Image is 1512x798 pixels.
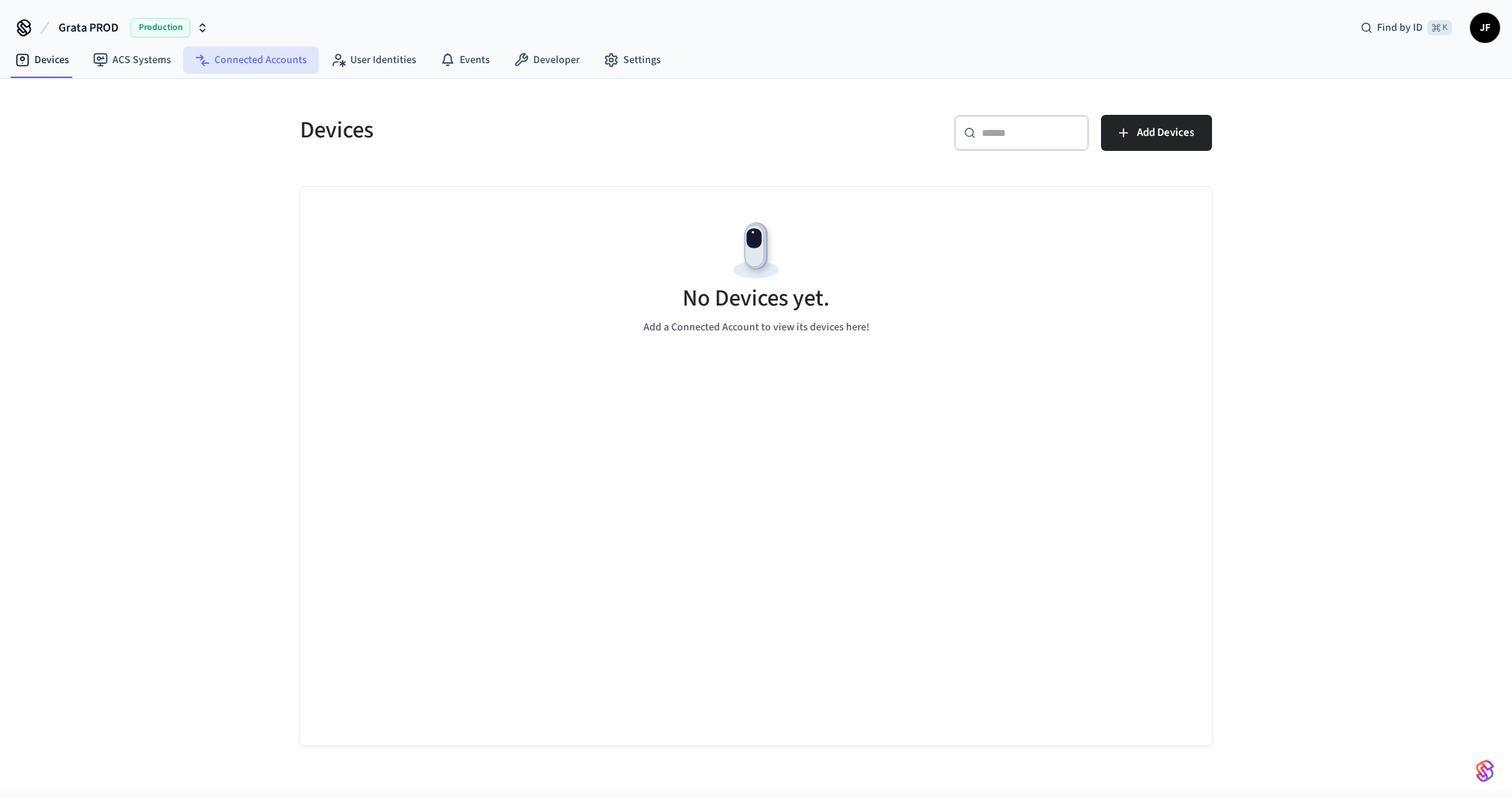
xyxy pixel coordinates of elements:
p: Add a Connected Account to view its devices here! [643,320,869,336]
div: Find by ID⌘ K [1348,14,1464,41]
a: Events [428,47,502,74]
a: User Identities [319,47,428,74]
h5: No Devices yet. [682,283,829,314]
a: Devices [3,47,81,74]
span: Add Devices [1137,123,1194,143]
button: Add Devices [1101,115,1212,151]
span: Grata PROD [58,19,118,37]
a: Developer [502,47,592,74]
span: JF [1471,14,1498,41]
img: SeamLogoGradient.69752ec5.svg [1476,759,1494,783]
span: ⌘ K [1427,20,1452,35]
span: Production [130,18,190,38]
span: Find by ID [1377,20,1423,35]
img: Devices Empty State [722,217,790,285]
button: JF [1470,13,1500,43]
a: Settings [592,47,673,74]
a: Connected Accounts [183,47,319,74]
h5: Devices [300,115,747,146]
a: ACS Systems [81,47,183,74]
